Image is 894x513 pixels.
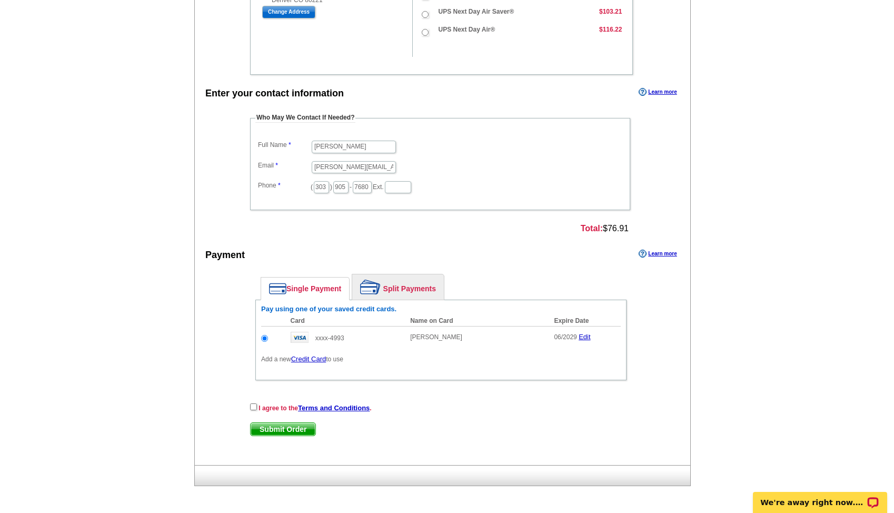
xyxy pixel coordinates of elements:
a: Edit [579,333,590,341]
label: Email [258,161,311,170]
a: Learn more [639,88,677,96]
span: 06/2029 [554,333,577,341]
a: Credit Card [291,355,326,363]
h6: Pay using one of your saved credit cards. [261,305,621,313]
th: Card [285,315,405,327]
strong: $103.21 [599,8,622,15]
label: UPS Next Day Air Saver® [439,7,514,16]
img: split-payment.png [360,280,381,294]
a: Terms and Conditions [298,404,370,412]
img: visa.gif [291,332,309,343]
span: xxxx-4993 [315,334,344,342]
label: UPS Next Day Air® [439,25,495,34]
dd: ( ) - Ext. [255,179,625,194]
p: Add a new to use [261,354,621,364]
strong: Total: [581,224,603,233]
span: [PERSON_NAME] [410,333,462,341]
th: Expire Date [549,315,621,327]
img: single-payment.png [269,283,286,294]
th: Name on Card [405,315,549,327]
span: Submit Order [251,423,315,436]
iframe: LiveChat chat widget [746,480,894,513]
a: Split Payments [352,274,444,300]
label: Phone [258,181,311,190]
strong: I agree to the . [259,405,371,412]
div: Payment [205,249,245,262]
span: $76.91 [581,224,629,233]
a: Single Payment [261,278,349,300]
label: Full Name [258,141,311,150]
legend: Who May We Contact If Needed? [255,113,355,123]
div: Enter your contact information [205,87,344,101]
input: Change Address [262,6,315,18]
a: Learn more [639,250,677,258]
strong: $116.22 [599,26,622,33]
